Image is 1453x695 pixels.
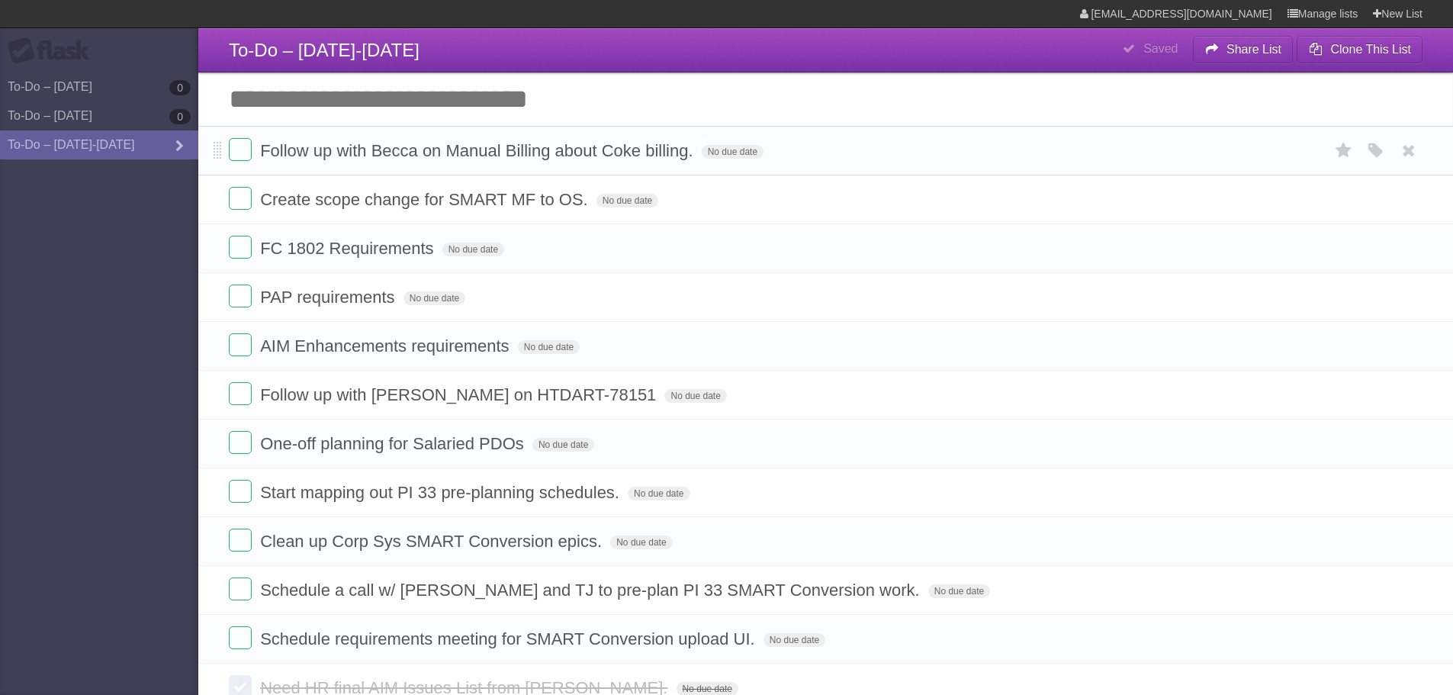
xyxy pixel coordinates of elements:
label: Done [229,285,252,307]
span: No due date [532,438,594,452]
span: To-Do – [DATE]-[DATE] [229,40,420,60]
label: Done [229,187,252,210]
span: AIM Enhancements requirements [260,336,513,356]
span: Schedule requirements meeting for SMART Conversion upload UI. [260,629,759,648]
b: Saved [1143,42,1178,55]
label: Done [229,578,252,600]
span: One-off planning for Salaried PDOs [260,434,528,453]
label: Done [229,382,252,405]
span: No due date [442,243,504,256]
span: No due date [763,633,825,647]
span: No due date [928,584,990,598]
span: Follow up with Becca on Manual Billing about Coke billing. [260,141,696,160]
b: 0 [169,109,191,124]
label: Star task [1329,138,1358,163]
span: FC 1802 Requirements [260,239,437,258]
button: Clone This List [1297,36,1422,63]
span: No due date [610,536,672,549]
label: Done [229,626,252,649]
span: No due date [702,145,763,159]
span: No due date [664,389,726,403]
b: 0 [169,80,191,95]
b: Clone This List [1330,43,1411,56]
label: Done [229,236,252,259]
label: Done [229,480,252,503]
span: PAP requirements [260,288,399,307]
label: Done [229,138,252,161]
span: Schedule a call w/ [PERSON_NAME] and TJ to pre-plan PI 33 SMART Conversion work. [260,581,924,600]
span: No due date [518,340,580,354]
label: Done [229,431,252,454]
div: Flask [8,37,99,65]
span: No due date [403,291,465,305]
span: Follow up with [PERSON_NAME] on HTDART-78151 [260,385,660,404]
label: Done [229,333,252,356]
span: No due date [596,194,658,208]
label: Done [229,529,252,552]
span: Start mapping out PI 33 pre-planning schedules. [260,483,623,502]
b: Share List [1226,43,1281,56]
span: Create scope change for SMART MF to OS. [260,190,592,209]
span: No due date [628,487,690,500]
span: Clean up Corp Sys SMART Conversion epics. [260,532,606,551]
button: Share List [1193,36,1294,63]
